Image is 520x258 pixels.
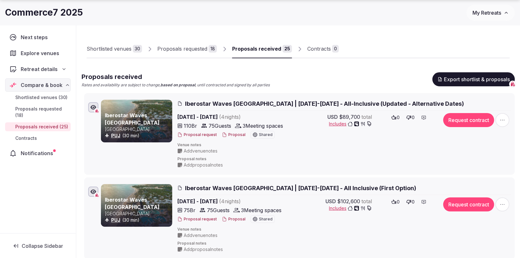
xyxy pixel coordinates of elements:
[5,47,71,60] a: Explore venues
[185,184,416,192] span: Iberostar Waves [GEOGRAPHIC_DATA] | [DATE]-[DATE] - All Inclusive (First Option)
[21,33,50,41] span: Next steps
[177,113,289,121] span: [DATE] - [DATE]
[21,81,62,89] span: Compare & book
[432,72,515,86] button: Export shortlist & proposals
[177,142,511,148] span: Venue notes
[5,6,83,19] h1: Commerce7 2025
[337,197,360,205] span: $102,600
[259,133,273,137] span: Shared
[111,133,120,138] a: PUJ
[243,122,283,130] span: 3 Meeting spaces
[82,72,270,81] h2: Proposals received
[232,40,292,58] a: Proposals received25
[397,114,400,121] span: 0
[15,135,37,141] span: Contracts
[87,45,132,53] div: Shortlisted venues
[241,206,281,214] span: 3 Meeting spaces
[105,211,171,217] p: [GEOGRAPHIC_DATA]
[361,113,372,121] span: total
[105,197,160,210] a: Iberostar Waves [GEOGRAPHIC_DATA]
[361,197,372,205] span: total
[5,31,71,44] a: Next steps
[5,134,71,143] a: Contracts
[207,206,230,214] span: 75 Guests
[329,121,372,127] button: Includes
[219,198,241,204] span: ( 4 night s )
[404,197,417,206] button: 0
[325,197,336,205] span: USD
[332,45,339,53] div: 0
[105,126,171,133] p: [GEOGRAPHIC_DATA]
[389,197,402,206] button: 0
[177,241,511,246] span: Proposal notes
[87,40,142,58] a: Shortlisted venues30
[185,100,464,108] span: Iberostar Waves [GEOGRAPHIC_DATA] | [DATE]-[DATE] - All-Inclusive (Updated - Alternative Dates)
[5,93,71,102] a: Shortlisted venues (30)
[15,106,68,118] span: Proposals requested (18)
[412,199,415,205] span: 0
[397,199,400,205] span: 0
[339,113,360,121] span: $89,700
[219,114,241,120] span: ( 4 night s )
[21,149,56,157] span: Notifications
[177,227,511,232] span: Venue notes
[82,82,270,88] p: Rates and availability are subject to change, , until contracted and signed by all parties
[209,45,217,53] div: 18
[404,113,417,122] button: 0
[5,122,71,131] a: Proposals received (25)
[184,246,223,253] span: Add proposal notes
[184,122,197,130] span: 110 Br
[184,206,196,214] span: 75 Br
[5,104,71,120] a: Proposals requested (18)
[443,197,494,211] button: Request contract
[467,5,515,21] button: My Retreats
[177,197,289,205] span: [DATE] - [DATE]
[15,124,68,130] span: Proposals received (25)
[412,114,415,121] span: 0
[111,217,120,223] a: PUJ
[184,148,217,154] span: Add venue notes
[222,217,246,222] button: Proposal
[177,217,217,222] button: Proposal request
[21,49,62,57] span: Explore venues
[5,147,71,160] a: Notifications
[133,45,142,53] div: 30
[177,156,511,162] span: Proposal notes
[177,132,217,138] button: Proposal request
[389,113,402,122] button: 0
[105,133,171,139] div: (30 min)
[105,112,160,125] a: Iberostar Waves [GEOGRAPHIC_DATA]
[105,217,171,223] div: (30 min)
[157,40,217,58] a: Proposals requested18
[329,205,372,211] button: Includes
[184,162,223,168] span: Add proposal notes
[160,82,195,87] strong: based on proposal
[307,40,339,58] a: Contracts0
[443,113,494,127] button: Request contract
[5,239,71,253] button: Collapse Sidebar
[21,65,58,73] span: Retreat details
[222,132,246,138] button: Proposal
[15,94,68,101] span: Shortlisted venues (30)
[22,243,63,249] span: Collapse Sidebar
[307,45,331,53] div: Contracts
[473,10,501,16] span: My Retreats
[282,45,292,53] div: 25
[157,45,207,53] div: Proposals requested
[259,217,273,221] span: Shared
[209,122,231,130] span: 75 Guests
[327,113,338,121] span: USD
[184,232,217,239] span: Add venue notes
[232,45,281,53] div: Proposals received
